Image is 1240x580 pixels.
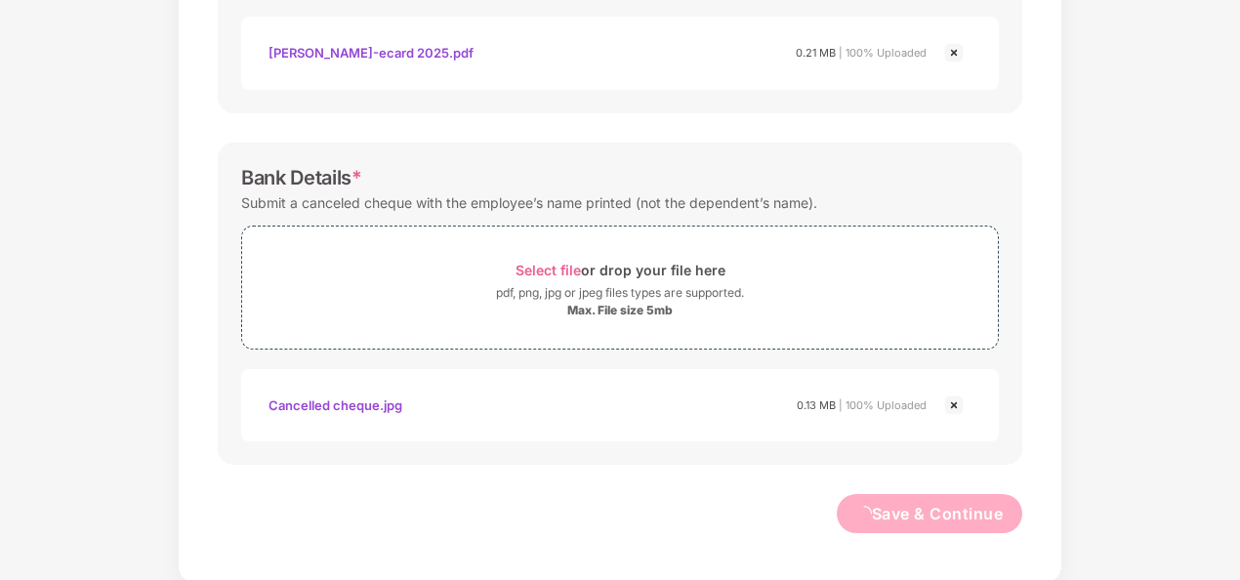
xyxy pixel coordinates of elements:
img: svg+xml;base64,PHN2ZyBpZD0iQ3Jvc3MtMjR4MjQiIHhtbG5zPSJodHRwOi8vd3d3LnczLm9yZy8yMDAwL3N2ZyIgd2lkdG... [942,41,966,64]
span: 0.13 MB [797,398,836,412]
span: Select fileor drop your file herepdf, png, jpg or jpeg files types are supported.Max. File size 5mb [242,241,998,334]
img: svg+xml;base64,PHN2ZyBpZD0iQ3Jvc3MtMjR4MjQiIHhtbG5zPSJodHRwOi8vd3d3LnczLm9yZy8yMDAwL3N2ZyIgd2lkdG... [942,394,966,417]
button: loadingSave & Continue [837,494,1023,533]
div: Bank Details [241,166,362,189]
span: Select file [516,262,581,278]
div: or drop your file here [516,257,725,283]
div: [PERSON_NAME]-ecard 2025.pdf [269,36,474,69]
div: Cancelled cheque.jpg [269,389,402,422]
span: | 100% Uploaded [839,398,927,412]
div: Submit a canceled cheque with the employee’s name printed (not the dependent’s name). [241,189,817,216]
span: | 100% Uploaded [839,46,927,60]
span: 0.21 MB [796,46,836,60]
div: pdf, png, jpg or jpeg files types are supported. [496,283,744,303]
div: Max. File size 5mb [567,303,673,318]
